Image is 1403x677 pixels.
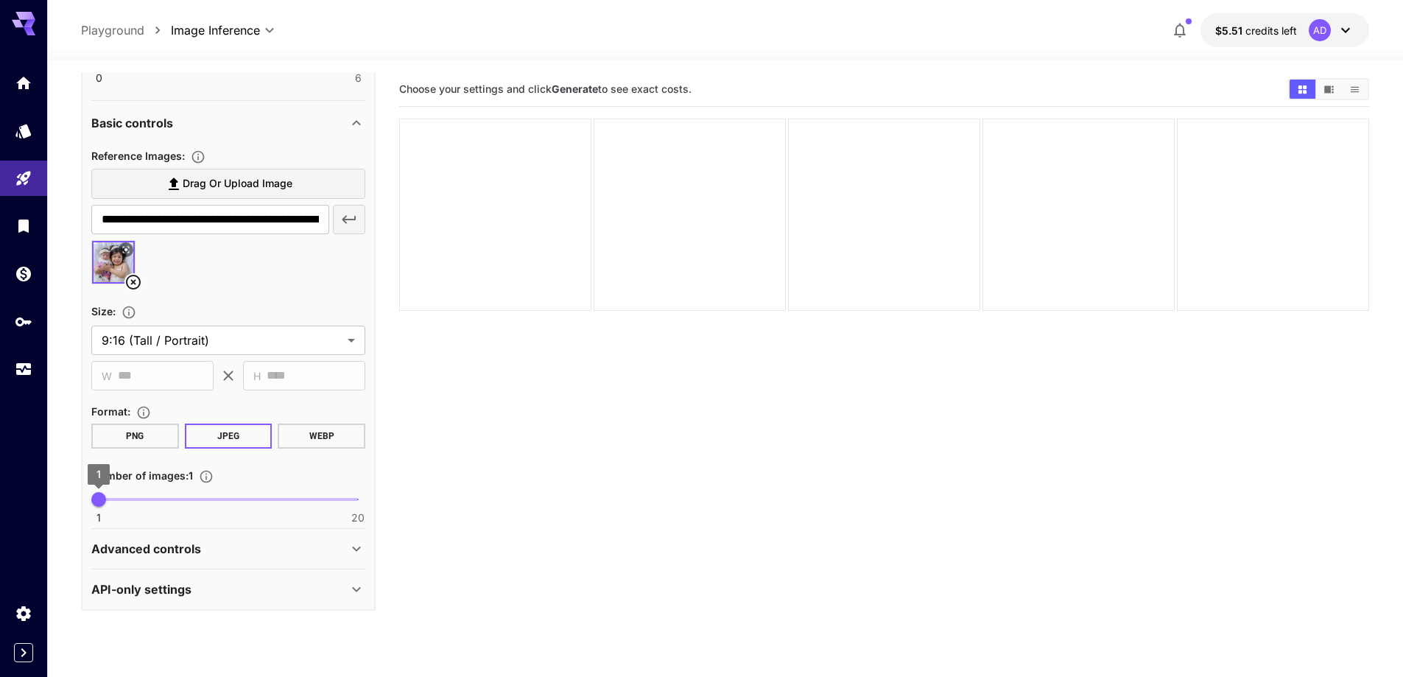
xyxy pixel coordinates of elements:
button: WEBP [278,424,365,449]
div: AD [1309,19,1331,41]
span: Image Inference [171,21,260,39]
div: Settings [15,604,32,622]
button: Expand sidebar [14,643,33,662]
div: Advanced controls [91,531,365,566]
button: PNG [91,424,179,449]
div: Playground [15,169,32,188]
button: Show images in grid view [1290,80,1315,99]
span: 1 [96,468,101,480]
nav: breadcrumb [81,21,171,39]
span: Reference Images : [91,150,185,162]
span: 20 [351,511,365,525]
a: Playground [81,21,144,39]
span: H [253,368,261,385]
button: Upload a reference image to guide the result. This is needed for Image-to-Image or Inpainting. Su... [185,150,211,164]
span: Number of images : 1 [91,469,193,482]
button: Show images in list view [1342,80,1368,99]
button: Choose the file format for the output image. [130,405,157,420]
span: W [102,368,112,385]
button: Adjust the dimensions of the generated image by specifying its width and height in pixels, or sel... [116,305,142,320]
div: Home [15,74,32,92]
span: Choose your settings and click to see exact costs. [399,83,692,95]
button: $5.51226AD [1200,13,1369,47]
button: JPEG [185,424,272,449]
div: API Keys [15,312,32,331]
div: $5.51226 [1215,23,1297,38]
p: Basic controls [91,114,173,132]
div: Wallet [15,264,32,283]
span: Format : [91,405,130,418]
span: 6 [355,71,362,85]
b: Generate [552,83,598,95]
p: Advanced controls [91,540,201,558]
span: 0 [96,71,102,85]
span: 9:16 (Tall / Portrait) [102,332,342,349]
div: Library [15,217,32,235]
span: $5.51 [1215,24,1245,37]
p: API-only settings [91,580,191,598]
span: Drag or upload image [183,175,292,193]
span: credits left [1245,24,1297,37]
label: Drag or upload image [91,169,365,199]
span: 1 [96,511,101,525]
div: Models [15,122,32,140]
span: Size : [91,305,116,318]
div: Show images in grid viewShow images in video viewShow images in list view [1288,78,1369,100]
button: Show images in video view [1316,80,1342,99]
div: Usage [15,360,32,379]
button: Specify how many images to generate in a single request. Each image generation will be charged se... [193,469,219,484]
div: API-only settings [91,572,365,607]
div: Basic controls [91,105,365,141]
